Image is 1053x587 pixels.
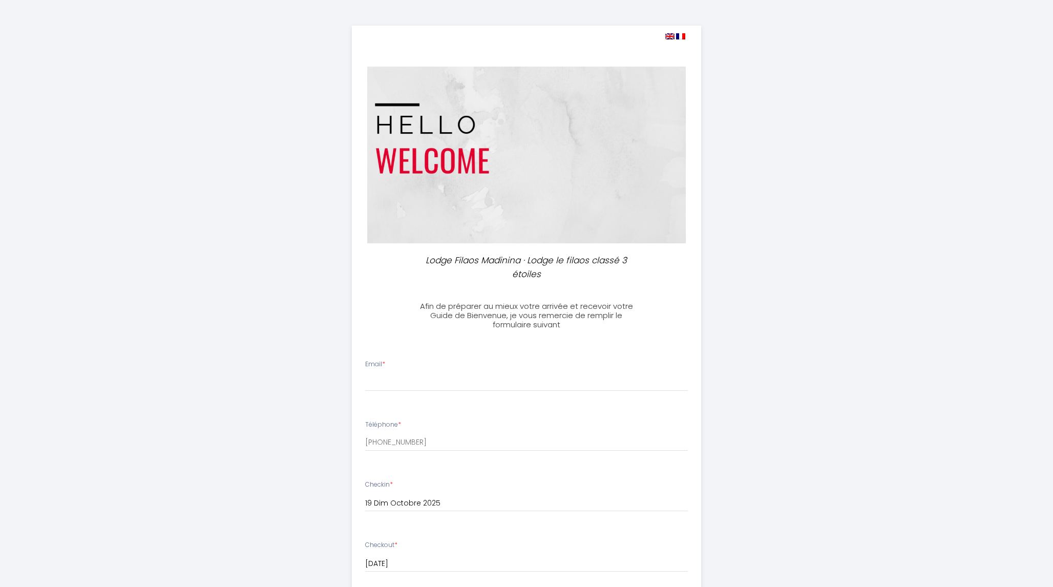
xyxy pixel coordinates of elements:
label: Checkout [365,540,397,550]
label: Email [365,360,385,369]
label: Téléphone [365,420,401,430]
img: fr.png [676,33,685,39]
h3: Afin de préparer au mieux votre arrivée et recevoir votre Guide de Bienvenue, je vous remercie de... [412,302,640,329]
img: en.png [665,33,675,39]
label: Checkin [365,480,393,490]
p: Lodge Filaos Madinina · Lodge le filaos classé 3 étoiles [417,254,636,281]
